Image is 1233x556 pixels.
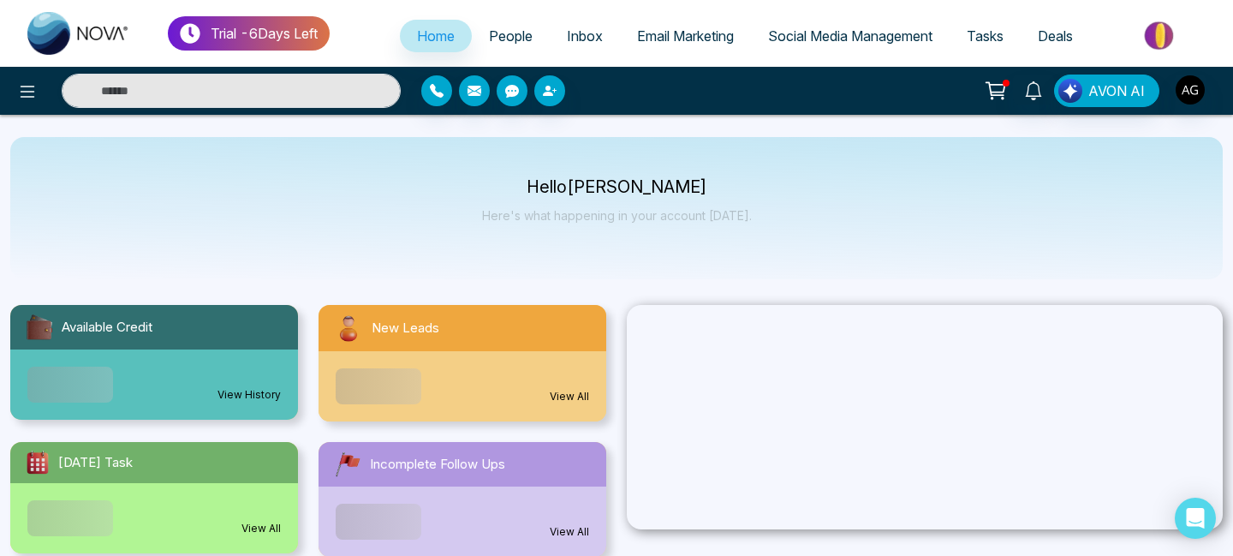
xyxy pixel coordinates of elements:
img: newLeads.svg [332,312,365,344]
span: Email Marketing [637,27,734,45]
span: Available Credit [62,318,152,338]
a: View History [217,387,281,403]
img: Nova CRM Logo [27,12,130,55]
p: Here's what happening in your account [DATE]. [482,208,752,223]
a: People [472,20,550,52]
img: User Avatar [1176,75,1205,105]
a: Deals [1021,20,1090,52]
a: Email Marketing [620,20,751,52]
img: Lead Flow [1058,79,1082,103]
span: [DATE] Task [58,453,133,473]
span: New Leads [372,319,439,338]
a: Social Media Management [751,20,950,52]
span: Tasks [967,27,1004,45]
span: AVON AI [1088,81,1145,101]
div: Open Intercom Messenger [1175,498,1216,539]
img: followUps.svg [332,449,363,480]
a: Home [400,20,472,52]
span: Home [417,27,455,45]
a: View All [550,389,589,404]
a: New LeadsView All [308,305,616,421]
span: Inbox [567,27,603,45]
button: AVON AI [1054,75,1159,107]
a: View All [241,521,281,536]
a: Inbox [550,20,620,52]
img: availableCredit.svg [24,312,55,343]
span: Social Media Management [768,27,932,45]
span: People [489,27,533,45]
span: Incomplete Follow Ups [370,455,505,475]
a: Tasks [950,20,1021,52]
img: todayTask.svg [24,449,51,476]
span: Deals [1038,27,1073,45]
img: Market-place.gif [1099,16,1223,55]
p: Trial - 6 Days Left [211,23,318,44]
p: Hello [PERSON_NAME] [482,180,752,194]
a: View All [550,524,589,540]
